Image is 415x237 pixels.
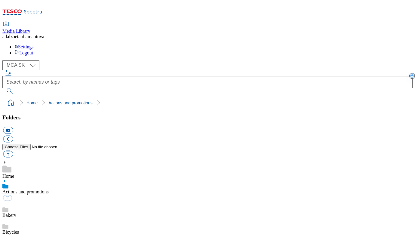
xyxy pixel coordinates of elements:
[48,100,92,105] a: Actions and promotions
[2,174,14,179] a: Home
[2,29,30,34] span: Media Library
[2,189,49,194] a: Actions and promotions
[6,98,16,108] a: home
[26,100,38,105] a: Home
[2,97,413,109] nav: breadcrumb
[2,114,413,121] h3: Folders
[2,76,413,88] input: Search by names or tags
[2,213,16,218] a: Bakery
[14,44,34,49] a: Settings
[7,34,44,39] span: alzbeta diamantova
[2,21,30,34] a: Media Library
[14,50,33,55] a: Logout
[2,229,19,235] a: Bicycles
[2,34,7,39] span: ad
